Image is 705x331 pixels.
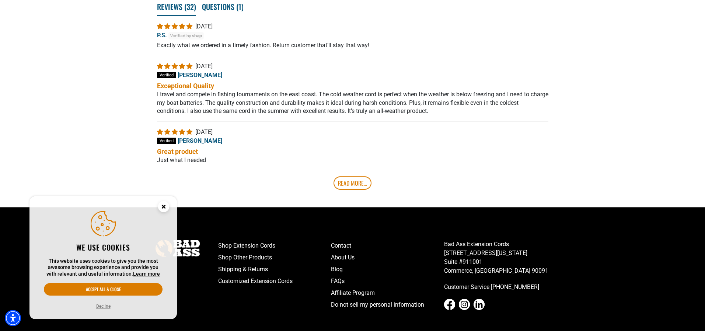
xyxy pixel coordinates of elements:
[218,275,331,287] a: Customized Extension Cords
[331,299,444,311] a: Do not sell my personal information
[178,72,222,79] span: [PERSON_NAME]
[444,240,557,275] p: Bad Ass Extension Cords [STREET_ADDRESS][US_STATE] Suite #911001 Commerce, [GEOGRAPHIC_DATA] 90091
[157,156,548,164] p: Just what I needed
[218,263,331,275] a: Shipping & Returns
[133,271,160,277] a: This website uses cookies to give you the most awesome browsing experience and provide you with r...
[29,196,177,320] aside: Cookie Consent
[218,252,331,263] a: Shop Other Products
[444,281,557,293] a: call 833-674-1699
[157,81,548,90] b: Exceptional Quality
[44,258,163,277] p: This website uses cookies to give you the most awesome browsing experience and provide you with r...
[444,299,455,310] a: Facebook - open in a new tab
[474,299,485,310] a: LinkedIn - open in a new tab
[331,240,444,252] a: Contact
[94,303,113,310] button: Decline
[168,32,204,39] img: Verified by Shop
[331,275,444,287] a: FAQs
[157,41,548,49] p: Exactly what we ordered in a timely fashion. Return customer that’ll stay that way!
[157,23,194,30] span: 5 star review
[5,310,21,326] div: Accessibility Menu
[186,1,194,12] span: 32
[334,176,371,190] a: Read More...
[218,240,331,252] a: Shop Extension Cords
[157,128,194,135] span: 5 star review
[331,287,444,299] a: Affiliate Program
[44,242,163,252] h2: We use cookies
[157,32,167,39] span: P.S.
[459,299,470,310] a: Instagram - open in a new tab
[178,137,222,144] span: [PERSON_NAME]
[157,147,548,156] b: Great product
[331,252,444,263] a: About Us
[195,23,213,30] span: [DATE]
[157,90,548,115] p: I travel and compete in fishing tournaments on the east coast. The cold weather cord is perfect w...
[157,63,194,70] span: 5 star review
[195,128,213,135] span: [DATE]
[331,263,444,275] a: Blog
[195,63,213,70] span: [DATE]
[150,196,177,219] button: Close this option
[156,240,200,256] img: Bad Ass Extension Cords
[238,1,241,12] span: 1
[44,283,163,296] button: Accept all & close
